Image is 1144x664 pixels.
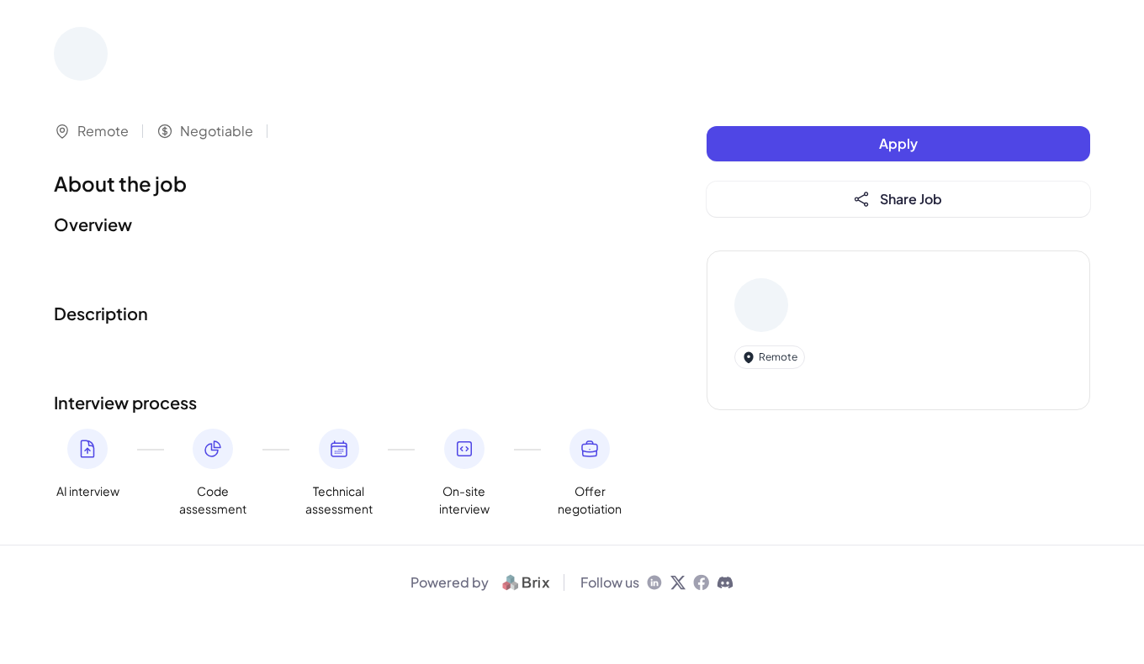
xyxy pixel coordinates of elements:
span: AI interview [56,482,119,500]
h1: About the job [54,168,639,198]
button: Share Job [707,182,1090,217]
img: logo [495,572,557,593]
h2: Description [54,301,639,326]
span: Apply [879,134,918,152]
span: Technical assessment [305,482,373,518]
span: Powered by [410,572,489,593]
span: Follow us [580,572,639,593]
span: On-site interview [431,482,498,518]
div: Remote [734,345,805,369]
button: Apply [707,126,1090,161]
span: Remote [77,121,129,141]
span: Offer negotiation [556,482,623,518]
h2: Overview [54,212,639,237]
span: Code assessment [179,482,246,518]
span: Negotiable [180,121,253,141]
h2: Interview process [54,390,639,415]
span: Share Job [880,190,942,208]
